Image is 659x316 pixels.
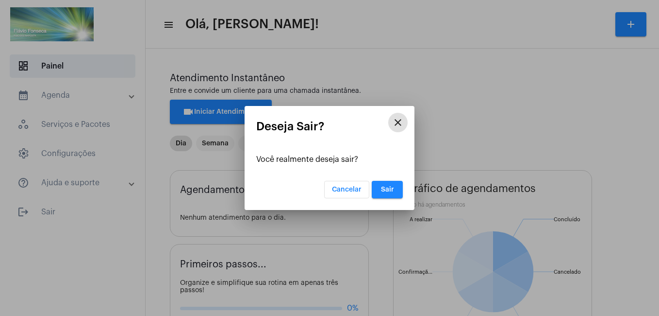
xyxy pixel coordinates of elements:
[256,155,403,164] div: Você realmente deseja sair?
[256,120,403,133] mat-card-title: Deseja Sair?
[372,181,403,198] button: Sair
[324,181,369,198] button: Cancelar
[381,186,394,193] span: Sair
[332,186,362,193] span: Cancelar
[392,117,404,128] mat-icon: close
